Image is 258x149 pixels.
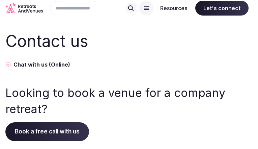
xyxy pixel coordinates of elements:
span: Let's connect [195,1,249,16]
button: Resources [155,1,193,16]
a: Visit the homepage [5,3,43,13]
h3: Looking to book a venue for a company retreat? [5,85,253,117]
button: Chat with us (Online) [5,60,253,69]
a: Book a free call with us [5,128,89,135]
svg: Retreats and Venues company logo [5,3,43,13]
span: Book a free call with us [5,122,89,141]
h2: Contact us [5,30,253,52]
